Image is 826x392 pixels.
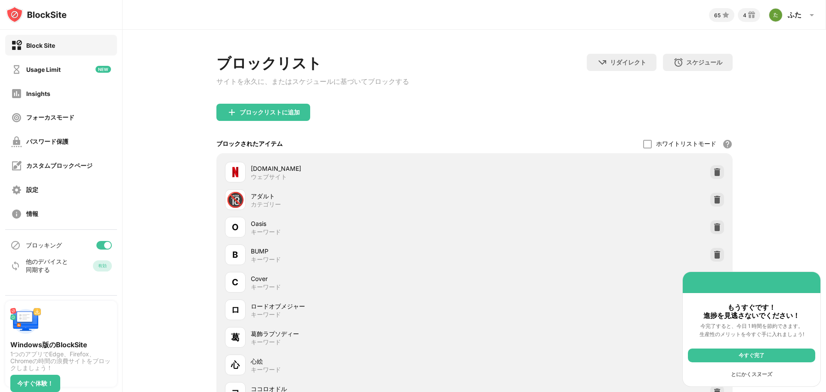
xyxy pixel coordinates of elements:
div: キーワード [251,311,281,318]
div: ブロッキング [26,241,62,250]
div: 心絵 [251,357,475,366]
img: password-protection-off.svg [11,136,22,147]
div: ブロックリスト [216,54,409,74]
div: とにかくスヌーズ [688,367,815,381]
div: 心 [231,358,240,371]
img: points-small.svg [721,10,731,20]
div: Block Site [26,42,55,49]
div: C [232,276,238,289]
div: 葛 [231,331,240,344]
div: 🔞 [226,191,244,209]
div: Windows版のBlockSite [10,340,112,349]
div: フォーカスモード [26,114,74,122]
div: ブロックリストに追加 [240,109,300,116]
img: reward-small.svg [746,10,757,20]
div: O [232,221,238,234]
div: Cover [251,274,475,283]
div: サイトを永久に、またはスケジュールに基づいてブロックする [216,77,409,86]
div: 今すぐ完了 [688,349,815,362]
img: favicons [230,167,240,177]
div: [DOMAIN_NAME] [251,164,475,173]
div: 今すぐ体験！ [17,380,53,387]
div: キーワード [251,228,281,236]
div: Oasis [251,219,475,228]
div: ロードオブメジャー [251,302,475,311]
div: キーワード [251,366,281,373]
div: ホワイトリストモード [656,140,716,148]
div: 65 [714,12,721,19]
div: 他のデバイスと同期する [26,258,70,274]
img: logo-blocksite.svg [6,6,67,23]
div: 1つのアプリでEdge、Firefox、Chromeの時間の浪費サイトをブロックしましょう！ [10,351,112,371]
div: Insights [26,90,50,97]
img: blocking-icon.svg [10,240,21,250]
div: スケジュール [686,59,722,67]
img: new-icon.svg [96,66,111,73]
div: 葛飾ラプソディー [251,329,475,338]
img: settings-off.svg [11,185,22,195]
div: カテゴリー [251,201,281,208]
div: 有効 [98,263,107,269]
img: block-on.svg [11,40,22,51]
img: focus-off.svg [11,112,22,123]
div: 情報 [26,210,38,218]
div: パスワード保護 [26,138,68,146]
div: キーワード [251,283,281,291]
img: about-off.svg [11,209,22,219]
div: キーワード [251,256,281,263]
div: カスタムブロックページ [26,162,92,170]
img: sync-icon.svg [10,261,21,271]
div: リダイレクト [610,59,646,67]
div: キーワード [251,338,281,346]
img: customize-block-page-off.svg [11,161,22,171]
div: Usage Limit [26,66,61,73]
div: ウェブサイト [251,173,287,181]
img: time-usage-off.svg [11,64,22,75]
img: push-desktop.svg [10,306,41,337]
img: ACg8ocKLom8SWN1zz3Z9vDp3RFrVKosB7OIFPkkhxuweieYG=s96-c [769,8,783,22]
div: ブロックされたアイテム [216,140,283,148]
div: 4 [743,12,746,19]
div: アダルト [251,191,475,201]
div: B [232,248,238,261]
div: ふた [788,10,801,20]
img: insights-off.svg [11,88,22,99]
div: BUMP [251,247,475,256]
div: もうすぐです！ 進捗を見逃さないでください！ [688,303,815,320]
div: 設定 [26,186,38,194]
div: ロ [231,303,240,316]
div: 今完了すると、今日 1 時間を節約できます。 生産性のメリットを今すぐ手に入れましょう! [688,322,815,338]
